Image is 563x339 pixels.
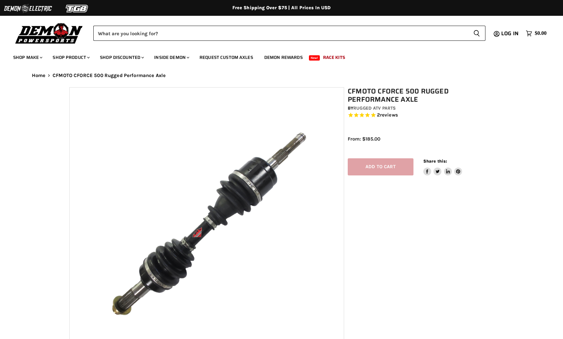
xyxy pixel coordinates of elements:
span: CFMOTO CFORCE 500 Rugged Performance Axle [53,73,166,78]
a: Inside Demon [149,51,193,64]
img: Demon Electric Logo 2 [3,2,53,15]
a: Demon Rewards [259,51,308,64]
a: Home [32,73,46,78]
span: Share this: [423,159,447,164]
nav: Breadcrumbs [19,73,545,78]
a: Race Kits [318,51,350,64]
div: by [348,105,498,112]
span: Log in [501,29,519,38]
span: New! [309,55,320,61]
form: Product [93,26,485,41]
ul: Main menu [8,48,545,64]
a: Shop Product [48,51,94,64]
a: Log in [498,31,523,37]
div: Free Shipping Over $75 | All Prices In USD [19,5,545,11]
span: Rated 5.0 out of 5 stars 2 reviews [348,112,498,119]
span: $0.00 [535,30,547,37]
span: reviews [380,112,398,118]
h1: CFMOTO CFORCE 500 Rugged Performance Axle [348,87,498,104]
img: Demon Powersports [13,21,85,45]
button: Search [468,26,485,41]
img: TGB Logo 2 [53,2,102,15]
a: Shop Make [8,51,46,64]
input: Search [93,26,468,41]
a: Rugged ATV Parts [353,105,396,111]
span: From: $185.00 [348,136,380,142]
a: Request Custom Axles [195,51,258,64]
aside: Share this: [423,158,462,176]
span: 2 reviews [377,112,398,118]
a: $0.00 [523,29,550,38]
a: Shop Discounted [95,51,148,64]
